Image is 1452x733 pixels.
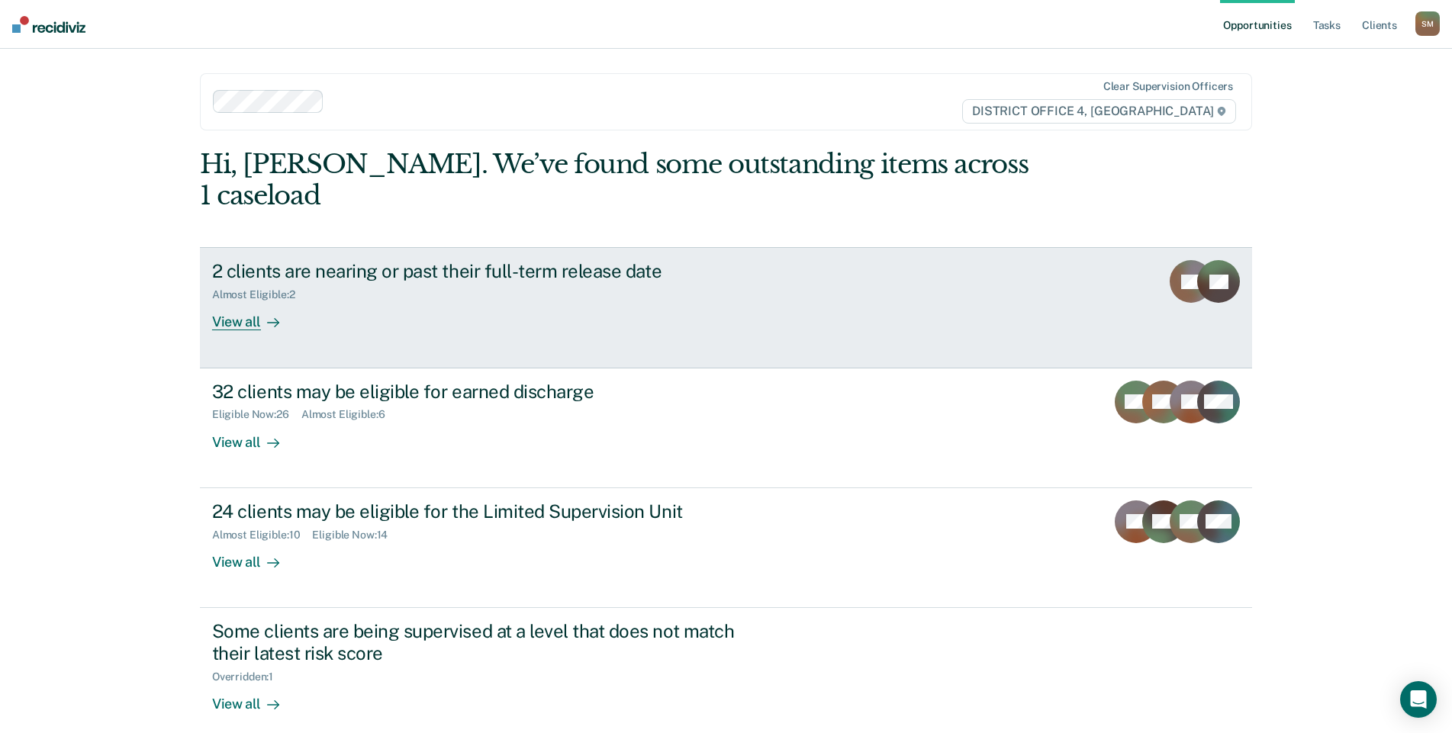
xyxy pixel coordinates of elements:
[962,99,1236,124] span: DISTRICT OFFICE 4, [GEOGRAPHIC_DATA]
[1415,11,1440,36] button: SM
[212,529,313,542] div: Almost Eligible : 10
[200,368,1252,488] a: 32 clients may be eligible for earned dischargeEligible Now:26Almost Eligible:6View all
[12,16,85,33] img: Recidiviz
[212,381,748,403] div: 32 clients may be eligible for earned discharge
[1103,80,1233,93] div: Clear supervision officers
[212,541,298,571] div: View all
[1400,681,1437,718] div: Open Intercom Messenger
[301,408,398,421] div: Almost Eligible : 6
[200,247,1252,368] a: 2 clients are nearing or past their full-term release dateAlmost Eligible:2View all
[212,500,748,522] div: 24 clients may be eligible for the Limited Supervision Unit
[212,670,285,683] div: Overridden : 1
[200,149,1042,211] div: Hi, [PERSON_NAME]. We’ve found some outstanding items across 1 caseload
[212,683,298,712] div: View all
[212,421,298,451] div: View all
[200,488,1252,608] a: 24 clients may be eligible for the Limited Supervision UnitAlmost Eligible:10Eligible Now:14View all
[312,529,400,542] div: Eligible Now : 14
[212,288,307,301] div: Almost Eligible : 2
[212,301,298,331] div: View all
[1415,11,1440,36] div: S M
[212,260,748,282] div: 2 clients are nearing or past their full-term release date
[212,408,301,421] div: Eligible Now : 26
[212,620,748,664] div: Some clients are being supervised at a level that does not match their latest risk score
